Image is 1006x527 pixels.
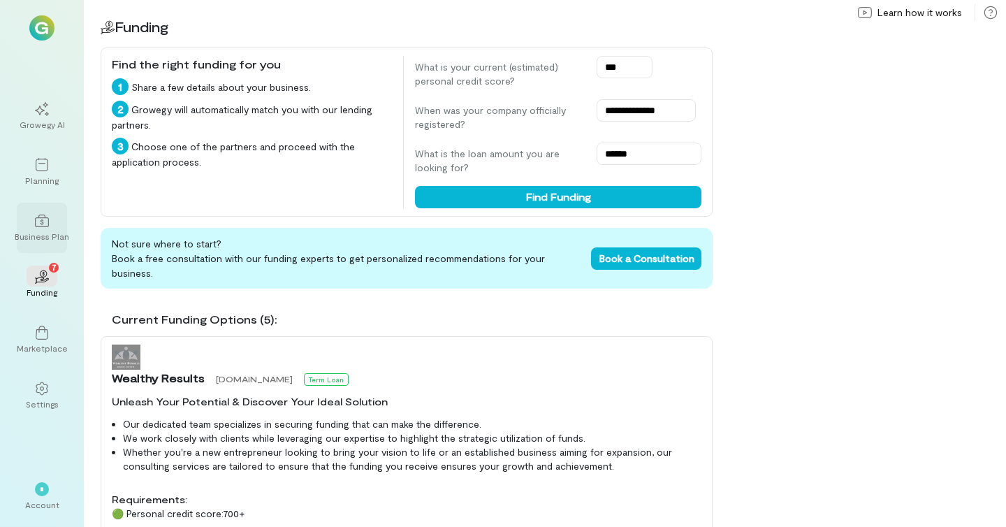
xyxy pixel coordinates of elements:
span: 7 [52,261,57,273]
div: Growegy AI [20,119,65,130]
button: Find Funding [415,186,701,208]
span: 🟢 [112,507,124,519]
div: Unleash Your Potential & Discover Your Ideal Solution [112,395,701,409]
img: Wealthy Results [112,345,140,370]
a: Growegy AI [17,91,67,141]
li: Our dedicated team specializes in securing funding that can make the difference. [123,417,701,431]
label: What is your current (estimated) personal credit score? [415,60,583,88]
div: 1 [112,78,129,95]
div: Marketplace [17,342,68,354]
div: Current Funding Options (5): [112,311,713,328]
li: We work closely with clients while leveraging our expertise to highlight the strategic utilizatio... [123,431,701,445]
button: Book a Consultation [591,247,701,270]
div: 2 [112,101,129,117]
span: Learn how it works [877,6,962,20]
div: Business Plan [15,231,69,242]
span: Book a Consultation [599,252,694,264]
div: *Account [17,471,67,521]
div: 3 [112,138,129,154]
a: Marketplace [17,315,67,365]
span: Wealthy Results [112,370,205,387]
span: [DOMAIN_NAME] [216,374,293,384]
div: Growegy will automatically match you with our lending partners. [112,101,392,132]
div: Not sure where to start? Book a free consultation with our funding experts to get personalized re... [101,228,713,289]
div: Term Loan [304,373,349,386]
label: When was your company officially registered? [415,103,583,131]
div: Personal credit score: 700 + [112,507,701,521]
a: Planning [17,147,67,197]
label: What is the loan amount you are looking for? [415,147,583,175]
a: Business Plan [17,203,67,253]
li: Whether you're a new entrepreneur looking to bring your vision to life or an established business... [123,445,701,473]
div: Choose one of the partners and proceed with the application process. [112,138,392,169]
div: Planning [25,175,59,186]
a: Settings [17,370,67,421]
div: Requirements: [112,493,701,507]
a: Funding [17,259,67,309]
div: Share a few details about your business. [112,78,392,95]
span: Funding [115,18,168,35]
div: Funding [27,287,57,298]
div: Account [25,499,59,510]
div: Settings [26,398,59,410]
div: Find the right funding for you [112,56,392,73]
